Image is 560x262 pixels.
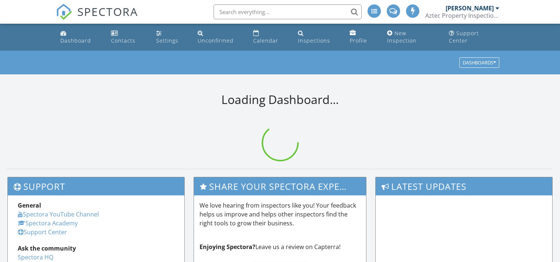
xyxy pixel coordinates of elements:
[56,10,138,26] a: SPECTORA
[425,12,499,19] div: Aztec Property Inspections
[384,27,440,48] a: New Inspection
[298,37,330,44] div: Inspections
[60,37,91,44] div: Dashboard
[199,243,255,251] strong: Enjoying Spectora?
[8,177,184,195] h3: Support
[18,210,99,218] a: Spectora YouTube Channel
[446,4,494,12] div: [PERSON_NAME]
[18,228,67,236] a: Support Center
[195,27,244,48] a: Unconfirmed
[350,37,367,44] div: Profile
[449,30,479,44] div: Support Center
[295,27,341,48] a: Inspections
[198,37,234,44] div: Unconfirmed
[214,4,362,19] input: Search everything...
[194,177,366,195] h3: Share Your Spectora Experience
[18,201,41,209] strong: General
[56,4,72,20] img: The Best Home Inspection Software - Spectora
[111,37,135,44] div: Contacts
[347,27,378,48] a: Profile
[376,177,552,195] h3: Latest Updates
[459,58,499,68] button: Dashboards
[156,37,178,44] div: Settings
[250,27,289,48] a: Calendar
[199,242,361,251] p: Leave us a review on Capterra!
[153,27,189,48] a: Settings
[77,4,138,19] span: SPECTORA
[387,30,416,44] div: New Inspection
[18,244,174,253] div: Ask the community
[446,27,503,48] a: Support Center
[108,27,147,48] a: Contacts
[463,60,496,65] div: Dashboards
[57,27,102,48] a: Dashboard
[18,253,53,261] a: Spectora HQ
[199,201,361,228] p: We love hearing from inspectors like you! Your feedback helps us improve and helps other inspecto...
[18,219,78,227] a: Spectora Academy
[253,37,278,44] div: Calendar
